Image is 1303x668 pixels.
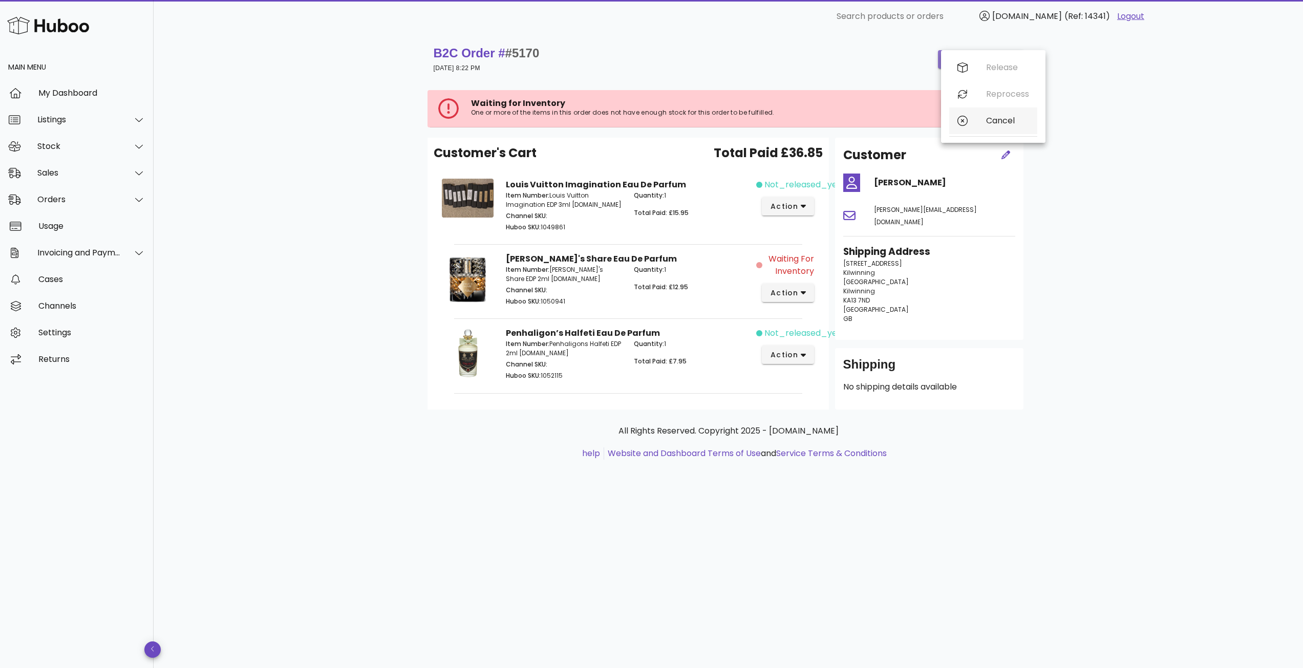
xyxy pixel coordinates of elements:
div: Usage [38,221,145,231]
div: Stock [37,141,121,151]
a: Logout [1117,10,1144,23]
span: Quantity: [634,191,664,200]
span: Waiting for Inventory [471,97,565,109]
span: Item Number: [506,191,549,200]
div: Invoicing and Payments [37,248,121,257]
button: action [762,346,815,364]
span: Kilwinning [843,268,875,277]
div: Sales [37,168,121,178]
img: Product Image [442,179,494,218]
img: Product Image [442,253,494,305]
strong: Louis Vuitton Imagination Eau De Parfum [506,179,686,190]
div: Listings [37,115,121,124]
span: (Ref: 14341) [1064,10,1110,22]
div: Cases [38,274,145,284]
span: action [770,350,799,360]
span: GB [843,314,852,323]
span: Kilwinning [843,287,875,295]
strong: [PERSON_NAME]'s Share Eau De Parfum [506,253,677,265]
p: 1 [634,339,750,349]
div: Settings [38,328,145,337]
p: No shipping details available [843,381,1015,393]
span: [STREET_ADDRESS] [843,259,902,268]
div: Orders [37,195,121,204]
p: Louis Vuitton Imagination EDP 3ml [DOMAIN_NAME] [506,191,622,209]
span: not_released_yet [764,327,841,339]
p: 1 [634,191,750,200]
strong: Penhaligon’s Halfeti Eau De Parfum [506,327,660,339]
h2: Customer [843,146,906,164]
span: Item Number: [506,339,549,348]
span: [GEOGRAPHIC_DATA] [843,277,909,286]
div: Shipping [843,356,1015,381]
button: action [762,197,815,216]
span: Total Paid £36.85 [714,144,823,162]
span: Channel SKU: [506,286,547,294]
p: Penhaligons Halfeti EDP 2ml [DOMAIN_NAME] [506,339,622,358]
span: Huboo SKU: [506,371,541,380]
span: KA13 7ND [843,296,870,305]
div: Cancel [986,116,1029,125]
small: [DATE] 8:22 PM [434,64,480,72]
strong: B2C Order # [434,46,540,60]
span: Item Number: [506,265,549,274]
p: All Rights Reserved. Copyright 2025 - [DOMAIN_NAME] [436,425,1021,437]
h3: Shipping Address [843,245,1015,259]
p: [PERSON_NAME]'s Share EDP 2ml [DOMAIN_NAME] [506,265,622,284]
button: order actions [938,50,1023,69]
p: 1049861 [506,223,622,232]
span: action [770,201,799,212]
div: Channels [38,301,145,311]
div: My Dashboard [38,88,145,98]
span: Channel SKU: [506,360,547,369]
span: #5170 [505,46,540,60]
a: help [582,447,600,459]
span: Quantity: [634,339,664,348]
span: Waiting for Inventory [764,253,814,277]
span: Total Paid: £12.95 [634,283,688,291]
span: Quantity: [634,265,664,274]
span: [PERSON_NAME][EMAIL_ADDRESS][DOMAIN_NAME] [874,205,977,226]
div: Returns [38,354,145,364]
span: Total Paid: £7.95 [634,357,687,365]
span: Huboo SKU: [506,223,541,231]
p: 1050941 [506,297,622,306]
span: [DOMAIN_NAME] [992,10,1062,22]
a: Website and Dashboard Terms of Use [608,447,761,459]
span: not_released_yet [764,179,841,191]
span: [GEOGRAPHIC_DATA] [843,305,909,314]
span: Huboo SKU: [506,297,541,306]
p: 1 [634,265,750,274]
a: Service Terms & Conditions [776,447,887,459]
span: Customer's Cart [434,144,537,162]
span: Channel SKU: [506,211,547,220]
button: action [762,284,815,302]
span: action [770,288,799,298]
img: Product Image [442,327,494,379]
p: One or more of the items in this order does not have enough stock for this order to be fulfilled. [471,109,833,117]
span: Total Paid: £15.95 [634,208,689,217]
p: 1052115 [506,371,622,380]
li: and [604,447,887,460]
h4: [PERSON_NAME] [874,177,1015,189]
img: Huboo Logo [7,14,89,36]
